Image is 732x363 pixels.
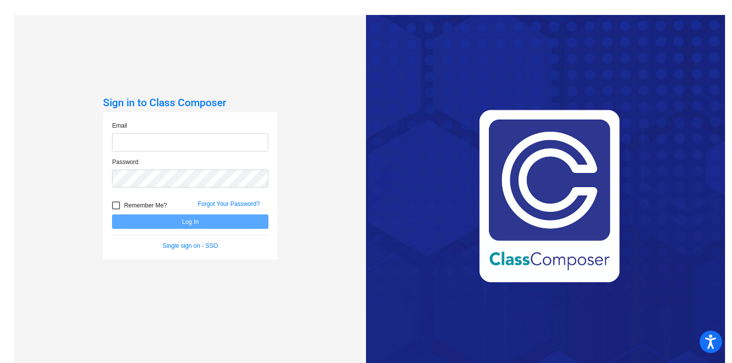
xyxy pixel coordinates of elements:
[112,158,138,167] label: Password
[124,199,167,211] span: Remember Me?
[198,200,260,207] a: Forgot Your Password?
[112,214,268,229] button: Log In
[103,97,277,109] h3: Sign in to Class Composer
[163,242,218,249] a: Single sign on - SSO
[112,121,127,130] label: Email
